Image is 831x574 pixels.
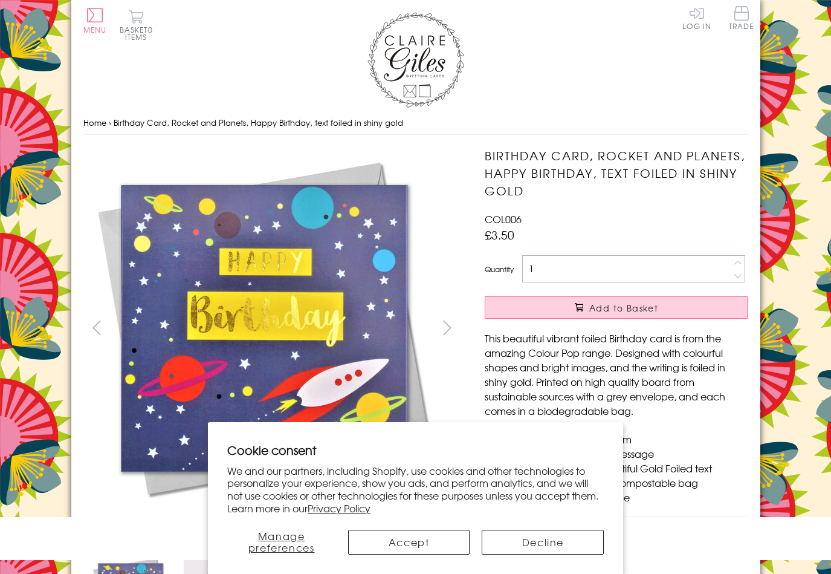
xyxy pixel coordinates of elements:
[248,529,315,555] span: Manage preferences
[83,147,445,510] img: Birthday Card, Rocket and Planets, Happy Birthday, text foiled in shiny gold
[348,530,470,555] button: Accept
[83,117,106,128] a: Home
[729,6,754,32] a: Trade
[461,147,823,510] img: Birthday Card, Rocket and Planets, Happy Birthday, text foiled in shiny gold
[83,111,748,135] nav: breadcrumbs
[114,117,403,128] span: Birthday Card, Rocket and Planets, Happy Birthday, text foiled in shiny gold
[227,465,604,515] p: We and our partners, including Shopify, use cookies and other technologies to personalize your ex...
[485,331,748,418] p: This beautiful vibrant foiled Birthday card is from the amazing Colour Pop range. Designed with c...
[120,10,153,41] button: Basket0 items
[682,6,711,30] a: Log In
[485,212,522,226] span: COL006
[589,302,658,314] span: Add to Basket
[109,117,111,128] span: ›
[485,296,748,319] button: Add to Basket
[308,501,370,515] a: Privacy Policy
[367,12,464,108] img: Claire Giles Greetings Cards
[433,314,461,341] button: next
[83,8,107,33] button: Menu
[83,314,111,341] button: prev
[227,530,336,555] button: Manage preferences
[482,530,604,555] button: Decline
[227,442,604,458] h2: Cookie consent
[729,6,754,30] span: Trade
[485,264,514,275] label: Quantity
[83,24,107,35] span: Menu
[485,147,748,199] h1: Birthday Card, Rocket and Planets, Happy Birthday, text foiled in shiny gold
[125,24,153,42] span: 0 items
[485,226,514,243] span: £3.50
